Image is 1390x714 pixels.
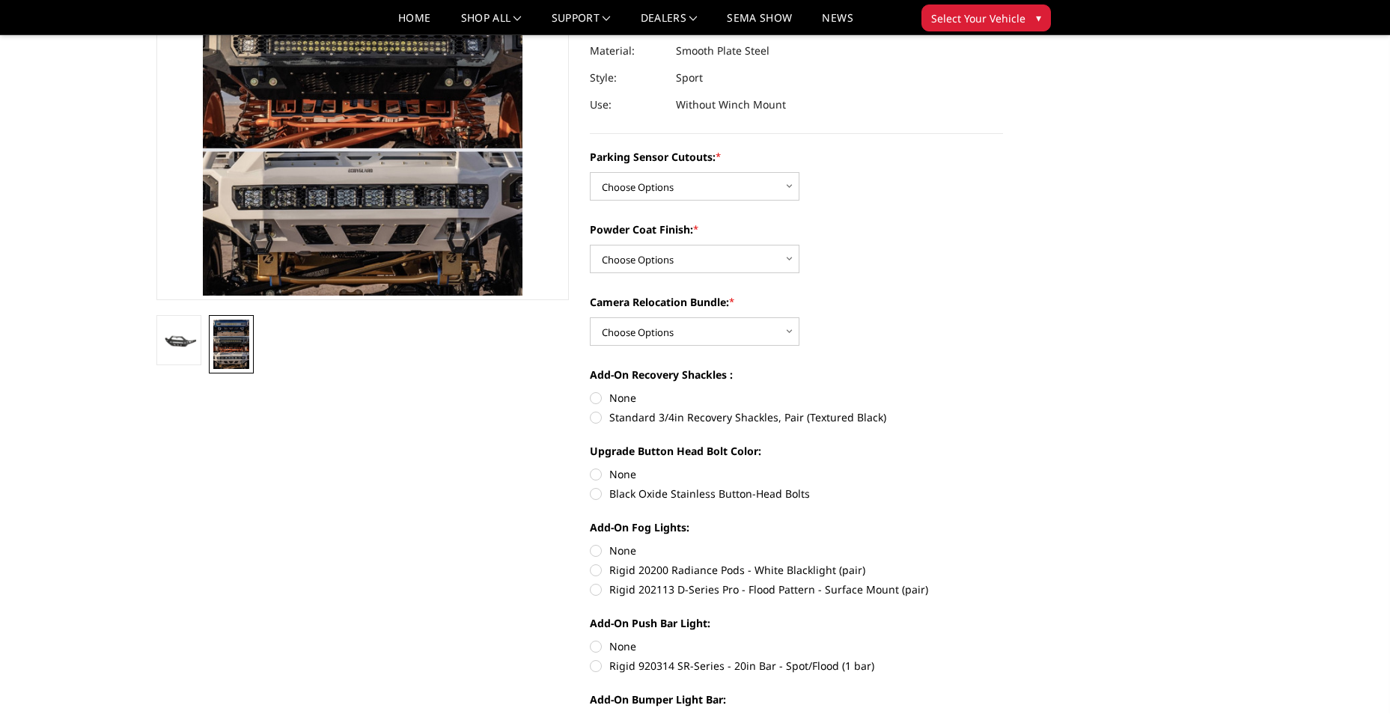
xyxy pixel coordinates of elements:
[213,320,249,369] img: Multiple lighting options
[931,10,1025,26] span: Select Your Vehicle
[590,294,1003,310] label: Camera Relocation Bundle:
[590,519,1003,535] label: Add-On Fog Lights:
[676,37,769,64] dd: Smooth Plate Steel
[590,443,1003,459] label: Upgrade Button Head Bolt Color:
[590,658,1003,674] label: Rigid 920314 SR-Series - 20in Bar - Spot/Flood (1 bar)
[590,91,665,118] dt: Use:
[590,466,1003,482] label: None
[590,149,1003,165] label: Parking Sensor Cutouts:
[727,13,792,34] a: SEMA Show
[590,37,665,64] dt: Material:
[590,222,1003,237] label: Powder Coat Finish:
[590,486,1003,501] label: Black Oxide Stainless Button-Head Bolts
[590,692,1003,707] label: Add-On Bumper Light Bar:
[590,409,1003,425] label: Standard 3/4in Recovery Shackles, Pair (Textured Black)
[921,4,1051,31] button: Select Your Vehicle
[822,13,853,34] a: News
[590,543,1003,558] label: None
[676,91,786,118] dd: Without Winch Mount
[461,13,522,34] a: shop all
[641,13,698,34] a: Dealers
[676,64,703,91] dd: Sport
[398,13,430,34] a: Home
[590,562,1003,578] label: Rigid 20200 Radiance Pods - White Blacklight (pair)
[590,582,1003,597] label: Rigid 202113 D-Series Pro - Flood Pattern - Surface Mount (pair)
[552,13,611,34] a: Support
[590,615,1003,631] label: Add-On Push Bar Light:
[1036,10,1041,25] span: ▾
[590,390,1003,406] label: None
[590,64,665,91] dt: Style:
[590,638,1003,654] label: None
[590,367,1003,382] label: Add-On Recovery Shackles :
[161,332,197,350] img: 2023-2025 Ford F450-550 - Freedom Series - Sport Front Bumper (non-winch)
